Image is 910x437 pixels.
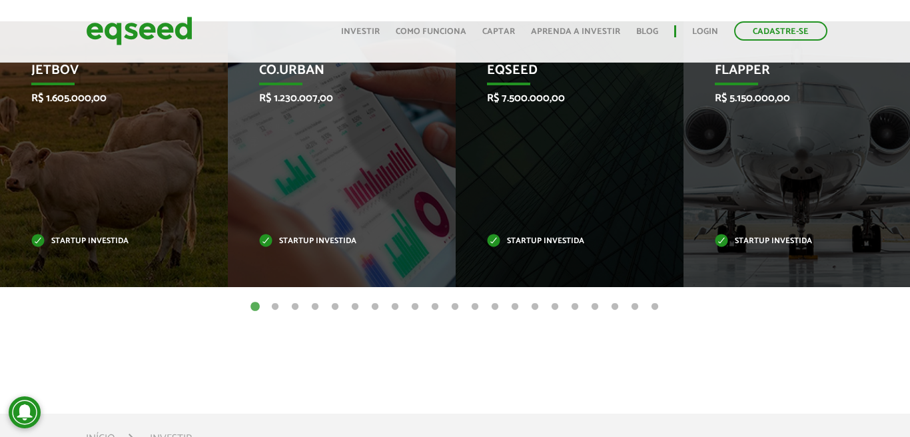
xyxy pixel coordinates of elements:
[715,238,860,245] p: Startup investida
[428,300,442,314] button: 10 of 21
[31,63,177,85] p: JetBov
[348,300,362,314] button: 6 of 21
[487,63,632,85] p: EqSeed
[368,300,382,314] button: 7 of 21
[692,27,718,36] a: Login
[715,63,860,85] p: Flapper
[268,300,282,314] button: 2 of 21
[448,300,462,314] button: 11 of 21
[396,27,466,36] a: Como funciona
[308,300,322,314] button: 4 of 21
[488,300,502,314] button: 13 of 21
[248,300,262,314] button: 1 of 21
[31,238,177,245] p: Startup investida
[528,300,542,314] button: 15 of 21
[548,300,562,314] button: 16 of 21
[531,27,620,36] a: Aprenda a investir
[487,92,632,105] p: R$ 7.500.000,00
[388,300,402,314] button: 8 of 21
[648,300,662,314] button: 21 of 21
[468,300,482,314] button: 12 of 21
[734,21,827,41] a: Cadastre-se
[487,238,632,245] p: Startup investida
[482,27,515,36] a: Captar
[508,300,522,314] button: 14 of 21
[628,300,642,314] button: 20 of 21
[31,92,177,105] p: R$ 1.605.000,00
[341,27,380,36] a: Investir
[608,300,622,314] button: 19 of 21
[259,238,404,245] p: Startup investida
[86,13,193,49] img: EqSeed
[328,300,342,314] button: 5 of 21
[259,92,404,105] p: R$ 1.230.007,00
[408,300,422,314] button: 9 of 21
[568,300,582,314] button: 17 of 21
[288,300,302,314] button: 3 of 21
[715,92,860,105] p: R$ 5.150.000,00
[588,300,602,314] button: 18 of 21
[636,27,658,36] a: Blog
[259,63,404,85] p: Co.Urban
